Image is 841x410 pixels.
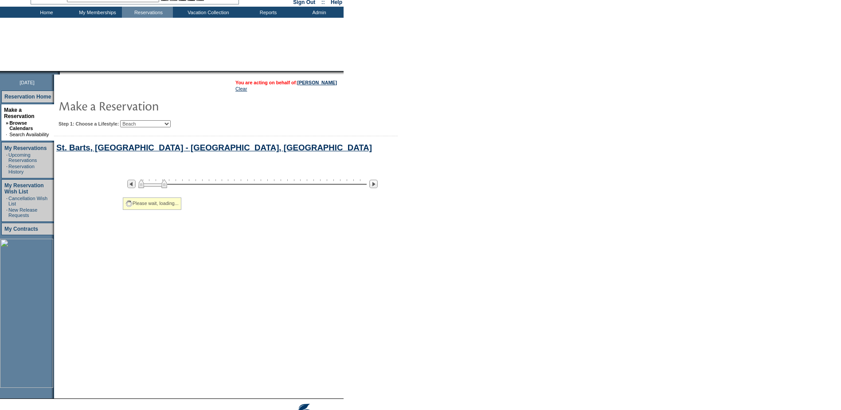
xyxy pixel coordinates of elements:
a: Reservation Home [4,94,51,100]
a: [PERSON_NAME] [297,80,337,85]
a: My Reservation Wish List [4,182,44,195]
img: blank.gif [60,71,61,75]
td: · [6,196,8,206]
a: St. Barts, [GEOGRAPHIC_DATA] - [GEOGRAPHIC_DATA], [GEOGRAPHIC_DATA] [56,143,372,152]
a: Browse Calendars [9,120,33,131]
div: Please wait, loading... [123,197,181,210]
a: Search Availability [9,132,49,137]
td: · [6,132,8,137]
img: Previous [127,180,136,188]
a: Upcoming Reservations [8,152,37,163]
td: · [6,164,8,174]
b: Step 1: Choose a Lifestyle: [59,121,119,126]
a: New Release Requests [8,207,37,218]
td: · [6,207,8,218]
a: Reservation History [8,164,35,174]
span: [DATE] [20,80,35,85]
td: Home [20,7,71,18]
td: Reservations [122,7,173,18]
img: promoShadowLeftCorner.gif [57,71,60,75]
span: You are acting on behalf of: [235,80,337,85]
a: Make a Reservation [4,107,35,119]
img: Next [369,180,378,188]
b: » [6,120,8,126]
td: Vacation Collection [173,7,242,18]
td: My Memberships [71,7,122,18]
td: · [6,152,8,163]
td: Reports [242,7,293,18]
a: My Contracts [4,226,38,232]
a: Clear [235,86,247,91]
img: pgTtlMakeReservation.gif [59,97,236,114]
a: My Reservations [4,145,47,151]
td: Admin [293,7,344,18]
img: spinner2.gif [125,200,133,207]
a: Cancellation Wish List [8,196,47,206]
